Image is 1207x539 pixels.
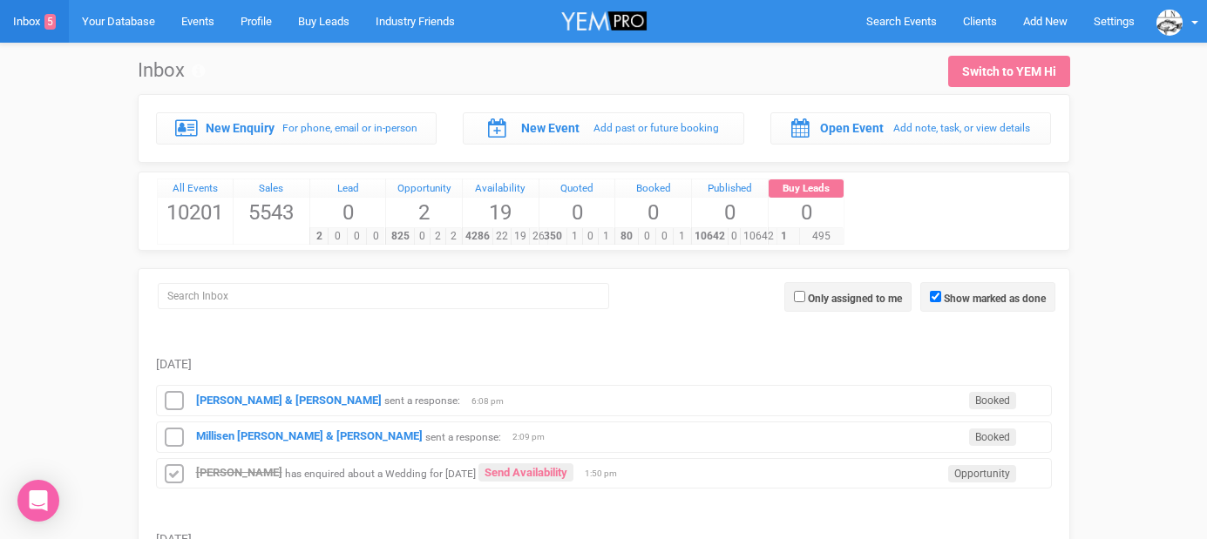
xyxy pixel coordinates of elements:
[328,228,348,245] span: 0
[478,463,573,482] a: Send Availability
[692,179,768,199] a: Published
[598,228,614,245] span: 1
[692,198,768,227] span: 0
[158,283,609,309] input: Search Inbox
[893,122,1030,134] small: Add note, task, or view details
[158,179,234,199] a: All Events
[740,228,777,245] span: 10642
[566,228,583,245] span: 1
[770,112,1052,144] a: Open Event Add note, task, or view details
[196,429,423,442] a: Millisen [PERSON_NAME] & [PERSON_NAME]
[17,480,59,522] div: Open Intercom Messenger
[799,228,844,245] span: 495
[196,394,382,407] a: [PERSON_NAME] & [PERSON_NAME]
[156,112,437,144] a: New Enquiry For phone, email or in-person
[969,392,1016,409] span: Booked
[471,395,515,408] span: 6:08 pm
[539,198,615,227] span: 0
[948,56,1070,87] a: Switch to YEM Hi
[285,467,476,479] small: has enquired about a Wedding for [DATE]
[430,228,446,245] span: 2
[539,179,615,199] a: Quoted
[425,430,501,442] small: sent a response:
[638,228,656,245] span: 0
[206,119,275,137] label: New Enquiry
[158,198,234,227] span: 10201
[386,198,462,227] span: 2
[414,228,431,245] span: 0
[944,291,1046,307] label: Show marked as done
[866,15,937,28] span: Search Events
[234,198,309,227] span: 5543
[962,63,1056,80] div: Switch to YEM Hi
[614,228,639,245] span: 80
[156,358,1052,371] h5: [DATE]
[282,122,417,134] small: For phone, email or in-person
[615,198,691,227] span: 0
[512,431,556,443] span: 2:09 pm
[769,179,844,199] a: Buy Leads
[309,228,329,245] span: 2
[948,465,1016,482] span: Opportunity
[615,179,691,199] a: Booked
[655,228,674,245] span: 0
[1023,15,1068,28] span: Add New
[728,228,741,245] span: 0
[1156,10,1183,36] img: data
[539,228,567,245] span: 350
[463,112,744,144] a: New Event Add past or future booking
[963,15,997,28] span: Clients
[44,14,56,30] span: 5
[808,291,902,307] label: Only assigned to me
[310,179,386,199] a: Lead
[529,228,548,245] span: 26
[445,228,462,245] span: 2
[582,228,599,245] span: 0
[820,119,884,137] label: Open Event
[386,179,462,199] a: Opportunity
[347,228,367,245] span: 0
[463,179,539,199] a: Availability
[310,198,386,227] span: 0
[196,466,282,479] a: [PERSON_NAME]
[521,119,580,137] label: New Event
[769,198,844,227] span: 0
[768,228,800,245] span: 1
[585,468,628,480] span: 1:50 pm
[234,179,309,199] a: Sales
[593,122,719,134] small: Add past or future booking
[463,198,539,227] span: 19
[366,228,386,245] span: 0
[138,60,205,81] h1: Inbox
[673,228,691,245] span: 1
[385,228,414,245] span: 825
[691,228,729,245] span: 10642
[511,228,530,245] span: 19
[492,228,512,245] span: 22
[384,394,460,407] small: sent a response:
[462,228,493,245] span: 4286
[969,428,1016,446] span: Booked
